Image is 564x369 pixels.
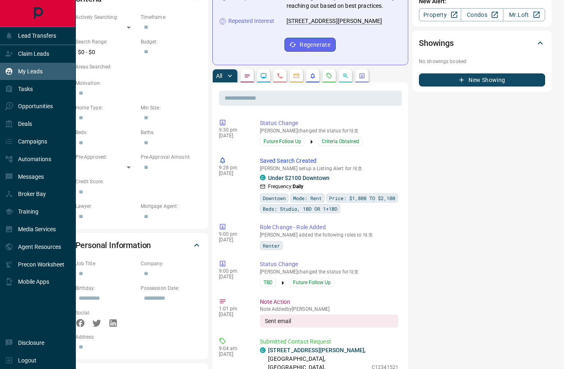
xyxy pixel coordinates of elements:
[244,73,250,79] svg: Notes
[263,205,337,213] span: Beds: Studio, 1BD OR 1+1BD
[260,260,398,269] p: Status Change
[141,14,202,21] p: Timeframe:
[141,104,202,112] p: Min Size:
[219,312,248,317] p: [DATE]
[141,153,202,161] p: Pre-Approval Amount:
[326,73,332,79] svg: Requests
[419,33,545,53] div: Showings
[219,268,248,274] p: 9:00 pm
[419,73,545,87] button: New Showing
[309,73,316,79] svg: Listing Alerts
[141,38,202,46] p: Budget:
[461,8,503,21] a: Condos
[75,38,136,46] p: Search Range:
[219,127,248,133] p: 9:30 pm
[419,36,454,50] h2: Showings
[260,232,398,239] p: [PERSON_NAME] added the following roles to 재호
[141,285,202,292] p: Possession Date:
[141,260,202,267] p: Company:
[75,309,136,317] p: Social:
[75,104,136,112] p: Home Type:
[268,347,365,353] a: [STREET_ADDRESS][PERSON_NAME]
[219,346,248,351] p: 9:04 am
[219,351,248,357] p: [DATE]
[260,119,398,128] p: Status Change
[75,260,136,267] p: Job Title:
[260,73,267,79] svg: Lead Browsing Activity
[260,175,266,180] div: condos.ca
[75,63,202,71] p: Areas Searched:
[419,58,545,65] p: No showings booked
[263,194,286,202] span: Downtown
[219,133,248,139] p: [DATE]
[260,298,398,306] p: Note Action
[260,223,398,232] p: Role Change - Role Added
[75,153,136,161] p: Pre-Approved:
[75,333,202,341] p: Address:
[419,8,461,21] a: Property
[260,306,398,312] p: Note Added by [PERSON_NAME]
[260,128,398,134] p: [PERSON_NAME] changed the status for 재호
[75,239,151,252] h2: Personal Information
[268,183,304,190] p: Frequency:
[75,285,136,292] p: Birthday:
[219,237,248,243] p: [DATE]
[293,194,322,202] span: Mode: Rent
[75,14,136,21] p: Actively Searching:
[260,165,398,172] p: [PERSON_NAME] setup a Listing Alert for 재호
[141,292,196,305] input: Choose date
[75,129,136,136] p: Beds:
[263,241,280,250] span: Renter
[260,269,398,276] p: [PERSON_NAME] changed the status for 재호
[75,203,136,210] p: Lawyer:
[503,8,545,21] a: Mr.Loft
[329,194,395,202] span: Price: $1,800 TO $2,100
[219,274,248,280] p: [DATE]
[342,73,349,79] svg: Opportunities
[75,46,136,59] p: $0 - $0
[219,231,248,237] p: 9:00 pm
[260,337,398,346] p: Submitted Contact Request
[75,292,131,305] input: Choose date
[141,129,202,136] p: Baths:
[75,80,202,87] p: Motivation:
[228,17,274,25] p: Repeated Interest
[260,347,266,353] div: condos.ca
[216,73,223,79] p: All
[293,278,331,287] span: Future Follow Up
[260,157,398,165] p: Saved Search Created
[293,73,300,79] svg: Emails
[219,171,248,176] p: [DATE]
[219,165,248,171] p: 9:28 pm
[268,175,330,181] a: Under $2100 Downtown
[75,178,202,185] p: Credit Score:
[264,278,273,287] span: TBD
[264,137,301,146] span: Future Follow Up
[322,137,359,146] span: Criteria Obtained
[359,73,365,79] svg: Agent Actions
[219,306,248,312] p: 1:01 pm
[141,203,202,210] p: Mortgage Agent:
[293,184,304,189] strong: Daily
[260,314,398,328] div: Sent email
[75,235,202,255] div: Personal Information
[277,73,283,79] svg: Calls
[284,38,336,52] button: Regenerate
